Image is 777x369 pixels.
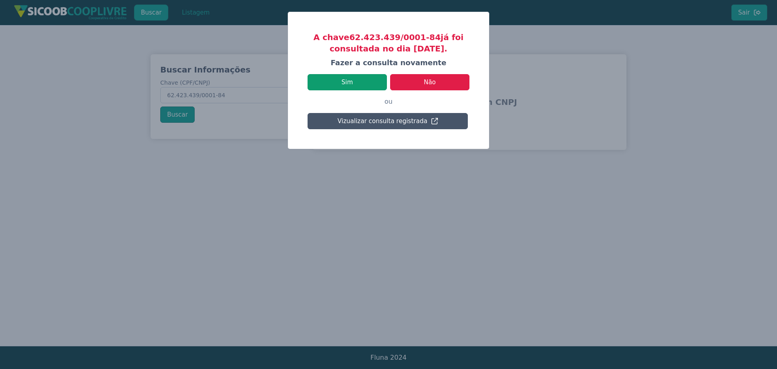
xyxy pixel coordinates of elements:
[308,74,387,90] button: Sim
[390,74,469,90] button: Não
[308,58,469,68] h4: Fazer a consulta novamente
[308,113,468,129] button: Vizualizar consulta registrada
[308,32,469,54] h3: A chave 62.423.439/0001-84 já foi consultada no dia [DATE].
[308,90,469,113] p: ou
